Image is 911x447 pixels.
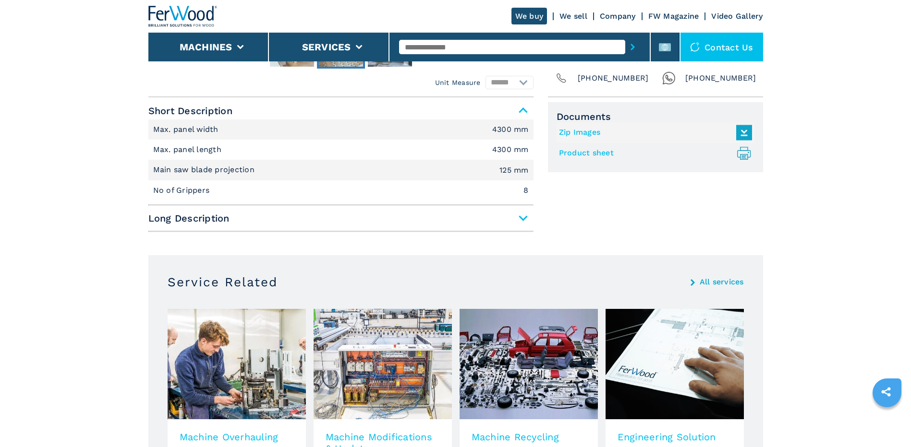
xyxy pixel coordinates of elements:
[148,210,534,227] span: Long Description
[153,165,257,175] p: Main saw blade projection
[870,404,904,440] iframe: Chat
[492,146,529,153] em: 4300 mm
[492,126,529,133] em: 4300 mm
[168,309,306,419] img: image
[148,119,534,201] div: Short Description
[700,278,744,286] a: All services
[559,145,747,161] a: Product sheet
[148,102,534,119] span: Short Description
[168,274,278,290] h3: Service Related
[523,187,528,194] em: 8
[153,144,224,155] p: Max. panel length
[557,111,754,122] span: Documents
[690,42,700,52] img: Contact us
[302,41,351,53] button: Services
[662,71,676,85] img: Whatsapp
[148,6,218,27] img: Ferwood
[685,71,756,85] span: [PHONE_NUMBER]
[180,41,232,53] button: Machines
[680,33,763,61] div: Contact us
[578,71,649,85] span: [PHONE_NUMBER]
[435,78,481,87] em: Unit Measure
[472,431,586,443] h3: Machine Recycling
[460,309,598,419] img: image
[711,12,763,21] a: Video Gallery
[618,431,732,443] h3: Engineering Solution
[511,8,547,24] a: We buy
[625,36,640,58] button: submit-button
[648,12,699,21] a: FW Magazine
[559,12,587,21] a: We sell
[606,309,744,419] img: image
[874,380,898,404] a: sharethis
[153,124,221,135] p: Max. panel width
[555,71,568,85] img: Phone
[153,185,212,196] p: No of Grippers
[559,125,747,141] a: Zip Images
[499,166,529,174] em: 125 mm
[600,12,636,21] a: Company
[314,309,452,419] img: image
[180,431,294,443] h3: Machine Overhauling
